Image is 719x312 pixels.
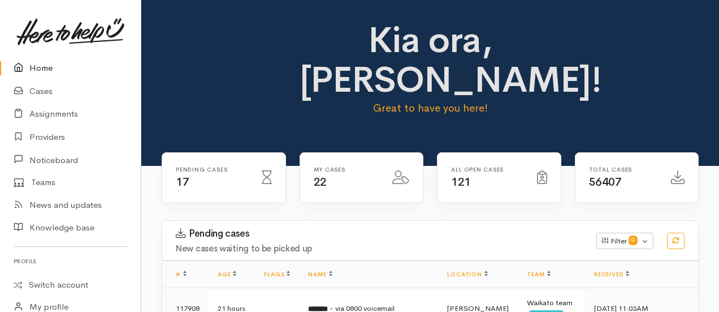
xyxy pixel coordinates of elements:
h6: Profile [14,254,127,269]
span: 17 [176,175,189,189]
span: 0 [629,236,638,245]
a: Team [527,271,550,278]
a: Name [308,271,332,278]
span: 56407 [589,175,622,189]
h6: Total cases [589,166,658,173]
a: Received [594,271,629,278]
h4: New cases waiting to be picked up [176,244,583,254]
h6: All Open cases [451,166,523,173]
h6: My cases [314,166,379,173]
span: 22 [314,175,327,189]
h1: Kia ora, [PERSON_NAME]! [300,20,561,100]
span: 121 [451,175,471,189]
h6: Pending cases [176,166,248,173]
button: Filter0 [596,233,653,250]
a: Location [447,271,487,278]
p: Great to have you here! [300,100,561,116]
h3: Pending cases [176,228,583,240]
a: Flags [264,271,290,278]
a: Age [218,271,236,278]
a: # [176,271,187,278]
